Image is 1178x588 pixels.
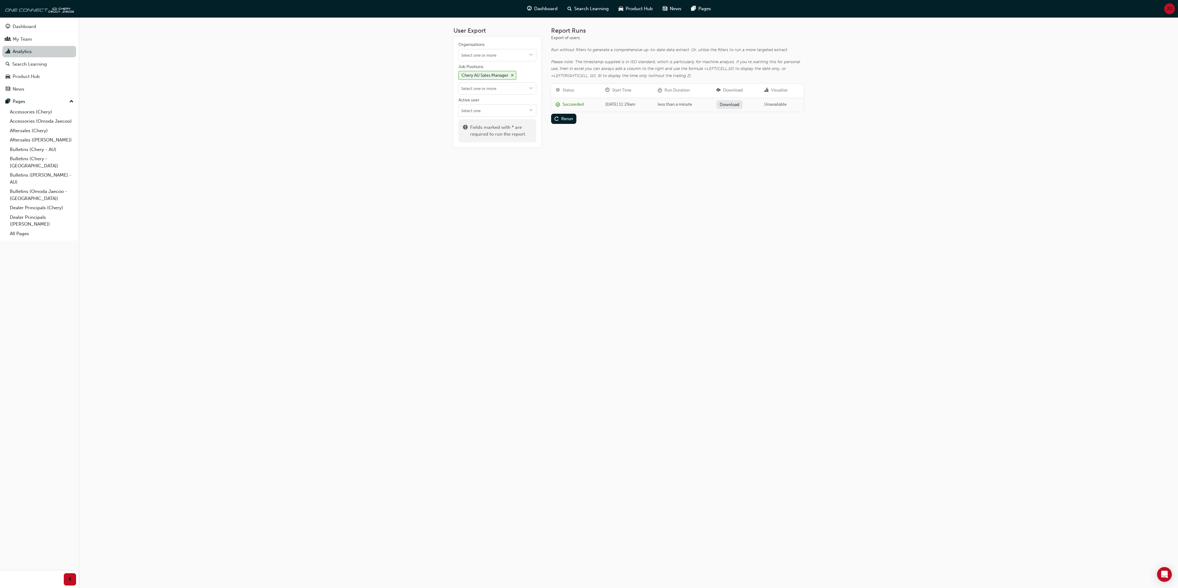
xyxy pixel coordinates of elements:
span: exclaim-icon [463,124,468,138]
input: Active usertoggle menu [459,105,536,116]
span: JD [1167,5,1172,12]
span: guage-icon [6,24,10,30]
span: pages-icon [691,5,696,13]
a: Download [716,100,743,109]
div: Chery AU Sales Manager [461,72,508,79]
a: Bulletins (Omoda Jaecoo - [GEOGRAPHIC_DATA]) [7,187,76,203]
a: Bulletins (Chery - [GEOGRAPHIC_DATA]) [7,154,76,170]
div: Dashboard [13,23,36,30]
div: Job Positions [458,64,483,70]
span: up-icon [69,98,74,106]
span: search-icon [6,62,10,67]
span: chart-icon [764,88,769,93]
button: Pages [2,96,76,107]
span: target-icon [556,88,560,93]
span: Dashboard [534,5,558,12]
a: Accessories (Chery) [7,107,76,117]
a: car-iconProduct Hub [614,2,658,15]
a: News [2,84,76,95]
span: Unavailable [764,102,787,107]
span: search-icon [567,5,572,13]
span: down-icon [529,108,533,113]
span: guage-icon [527,5,532,13]
a: Dashboard [2,21,76,32]
h3: Report Runs [551,27,803,34]
span: pages-icon [6,99,10,104]
input: Job PositionsChery AU Sales Managercross-icontoggle menu [459,83,536,94]
div: less than a minute [658,101,707,108]
h3: User Export [453,27,541,34]
div: Pages [13,98,25,105]
a: Aftersales ([PERSON_NAME]) [7,135,76,145]
img: oneconnect [3,2,74,15]
span: people-icon [6,37,10,42]
span: car-icon [619,5,623,13]
div: Product Hub [13,73,40,80]
a: Dealer Principals (Chery) [7,203,76,213]
a: All Pages [7,229,76,239]
span: clock-icon [605,88,610,93]
span: Product Hub [626,5,653,12]
span: cross-icon [511,74,514,77]
span: News [670,5,681,12]
a: pages-iconPages [686,2,716,15]
button: toggle menu [526,49,536,61]
a: Bulletins ([PERSON_NAME] - AU) [7,170,76,187]
span: Export of users. [551,35,581,40]
a: Accessories (Omoda Jaecoo) [7,116,76,126]
a: news-iconNews [658,2,686,15]
a: Dealer Principals ([PERSON_NAME]) [7,213,76,229]
div: Please note: The timestamp supplied is in ISO standard, which is particularly for machine analysi... [551,59,803,80]
span: Search Learning [574,5,609,12]
span: down-icon [529,53,533,58]
span: down-icon [529,86,533,92]
span: Fields marked with * are required to run the report. [470,124,532,138]
div: Visualise [771,87,788,94]
a: Aftersales (Chery) [7,126,76,136]
span: car-icon [6,74,10,80]
span: prev-icon [68,576,72,583]
div: Start Time [612,87,632,94]
a: My Team [2,34,76,45]
input: Organisationstoggle menu [459,49,536,61]
button: DashboardMy TeamAnalyticsSearch LearningProduct HubNews [2,20,76,96]
div: Run without filters to generate a comprehensive up-to-date data extract. Or, utilise the filters ... [551,47,803,54]
a: Product Hub [2,71,76,82]
button: toggle menu [526,83,536,94]
div: Search Learning [12,61,47,68]
span: Pages [698,5,711,12]
a: search-iconSearch Learning [563,2,614,15]
button: Rerun [551,114,577,124]
div: Succeeded [563,101,584,108]
span: duration-icon [658,88,662,93]
div: Download [723,87,743,94]
span: replay-icon [554,117,559,122]
div: Open Intercom Messenger [1157,567,1172,582]
div: Active user [458,97,479,103]
div: News [13,86,24,93]
div: Rerun [561,116,573,121]
a: guage-iconDashboard [522,2,563,15]
div: My Team [13,36,32,43]
button: toggle menu [526,105,536,116]
span: chart-icon [6,49,10,55]
div: Status [563,87,574,94]
div: Run Duration [664,87,690,94]
span: report_succeeded-icon [556,102,560,108]
div: Organisations [458,42,485,48]
span: news-icon [663,5,667,13]
a: Analytics [2,46,76,57]
div: [DATE] 11:29am [605,101,648,108]
span: download-icon [716,88,721,93]
span: news-icon [6,87,10,92]
a: Bulletins (Chery - AU) [7,145,76,154]
a: Search Learning [2,59,76,70]
button: JD [1164,3,1175,14]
